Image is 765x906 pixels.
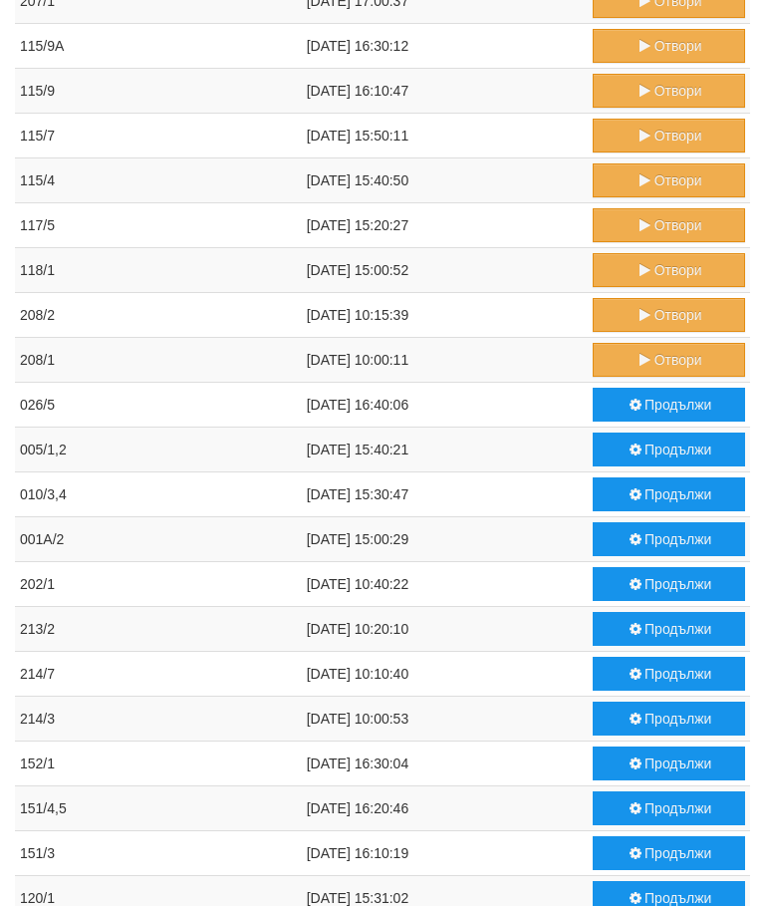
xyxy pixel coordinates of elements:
[593,702,745,736] button: Продължи
[15,248,302,293] td: 118/1
[593,298,745,332] button: Отвори
[302,248,589,293] td: [DATE] 15:00:52
[302,158,589,203] td: [DATE] 15:40:50
[302,786,589,831] td: [DATE] 16:20:46
[593,747,745,780] button: Продължи
[302,383,589,428] td: [DATE] 16:40:06
[593,522,745,556] button: Продължи
[15,742,302,786] td: 152/1
[15,24,302,69] td: 115/9А
[593,477,745,511] button: Продължи
[302,562,589,607] td: [DATE] 10:40:22
[593,612,745,646] button: Продължи
[593,836,745,870] button: Продължи
[593,433,745,466] button: Продължи
[15,383,302,428] td: 026/5
[302,472,589,517] td: [DATE] 15:30:47
[593,119,745,152] button: Отвори
[302,607,589,652] td: [DATE] 10:20:10
[302,652,589,697] td: [DATE] 10:10:40
[15,472,302,517] td: 010/3,4
[302,203,589,248] td: [DATE] 15:20:27
[15,786,302,831] td: 151/4,5
[302,24,589,69] td: [DATE] 16:30:12
[15,697,302,742] td: 214/3
[302,69,589,114] td: [DATE] 16:10:47
[593,253,745,287] button: Отвори
[302,114,589,158] td: [DATE] 15:50:11
[302,831,589,876] td: [DATE] 16:10:19
[593,208,745,242] button: Отвори
[15,831,302,876] td: 151/3
[302,293,589,338] td: [DATE] 10:15:39
[15,652,302,697] td: 214/7
[302,697,589,742] td: [DATE] 10:00:53
[15,607,302,652] td: 213/2
[15,562,302,607] td: 202/1
[15,158,302,203] td: 115/4
[593,791,745,825] button: Продължи
[302,428,589,472] td: [DATE] 15:40:21
[15,203,302,248] td: 117/5
[593,163,745,197] button: Отвори
[15,293,302,338] td: 208/2
[302,742,589,786] td: [DATE] 16:30:04
[593,567,745,601] button: Продължи
[15,338,302,383] td: 208/1
[302,338,589,383] td: [DATE] 10:00:11
[593,29,745,63] button: Отвори
[15,69,302,114] td: 115/9
[593,74,745,108] button: Отвори
[15,517,302,562] td: 001А/2
[593,657,745,691] button: Продължи
[302,517,589,562] td: [DATE] 15:00:29
[593,343,745,377] button: Отвори
[15,114,302,158] td: 115/7
[593,388,745,422] button: Продължи
[15,428,302,472] td: 005/1,2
